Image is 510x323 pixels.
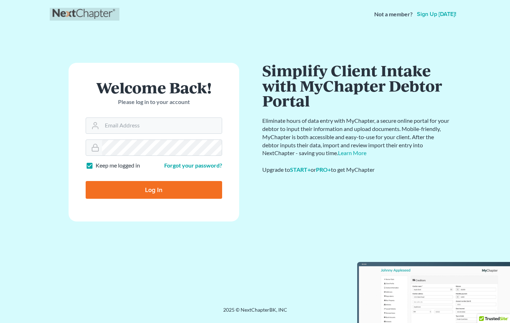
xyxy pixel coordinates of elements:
label: Keep me logged in [96,161,140,170]
strong: Not a member? [374,10,413,18]
div: Upgrade to or to get MyChapter [262,166,451,174]
a: Learn More [338,149,366,156]
a: Sign up [DATE]! [415,11,458,17]
a: PRO+ [316,166,331,173]
h1: Simplify Client Intake with MyChapter Debtor Portal [262,63,451,108]
input: Email Address [102,118,222,133]
div: 2025 © NextChapterBK, INC [53,306,458,319]
h1: Welcome Back! [86,80,222,95]
input: Log In [86,181,222,199]
a: Forgot your password? [164,162,222,169]
a: START+ [290,166,311,173]
p: Please log in to your account [86,98,222,106]
p: Eliminate hours of data entry with MyChapter, a secure online portal for your debtor to input the... [262,117,451,157]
